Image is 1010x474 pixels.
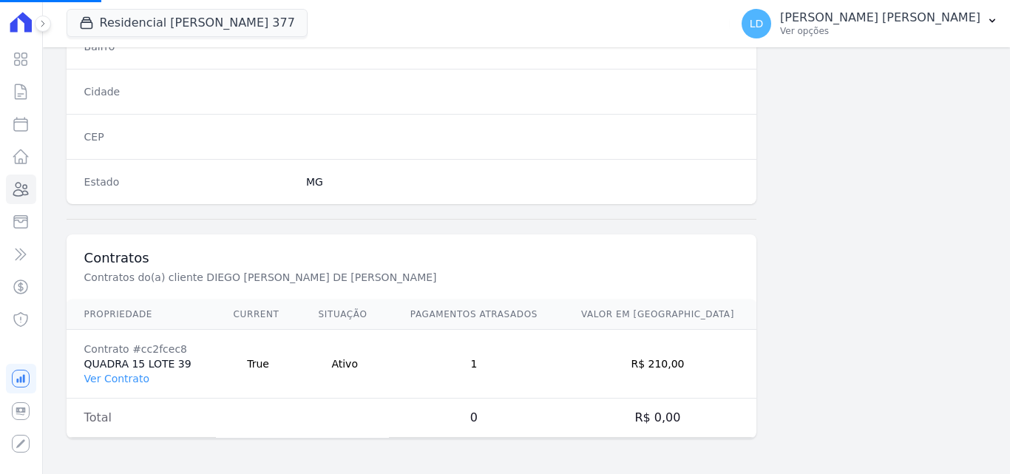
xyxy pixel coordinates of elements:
[67,9,308,37] button: Residencial [PERSON_NAME] 377
[306,175,739,189] dd: MG
[730,3,1010,44] button: LD [PERSON_NAME] [PERSON_NAME] Ver opções
[84,129,294,144] dt: CEP
[84,249,739,267] h3: Contratos
[750,18,764,29] span: LD
[84,175,294,189] dt: Estado
[559,399,756,438] td: R$ 0,00
[67,399,216,438] td: Total
[84,373,149,385] a: Ver Contrato
[84,270,581,285] p: Contratos do(a) cliente DIEGO [PERSON_NAME] DE [PERSON_NAME]
[216,330,301,399] td: True
[389,299,559,330] th: Pagamentos Atrasados
[67,330,216,399] td: QUADRA 15 LOTE 39
[67,299,216,330] th: Propriedade
[301,330,389,399] td: Ativo
[559,330,756,399] td: R$ 210,00
[216,299,301,330] th: Current
[780,25,980,37] p: Ver opções
[389,330,559,399] td: 1
[559,299,756,330] th: Valor em [GEOGRAPHIC_DATA]
[84,342,198,356] div: Contrato #cc2fcec8
[780,10,980,25] p: [PERSON_NAME] [PERSON_NAME]
[301,299,389,330] th: Situação
[84,84,294,99] dt: Cidade
[389,399,559,438] td: 0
